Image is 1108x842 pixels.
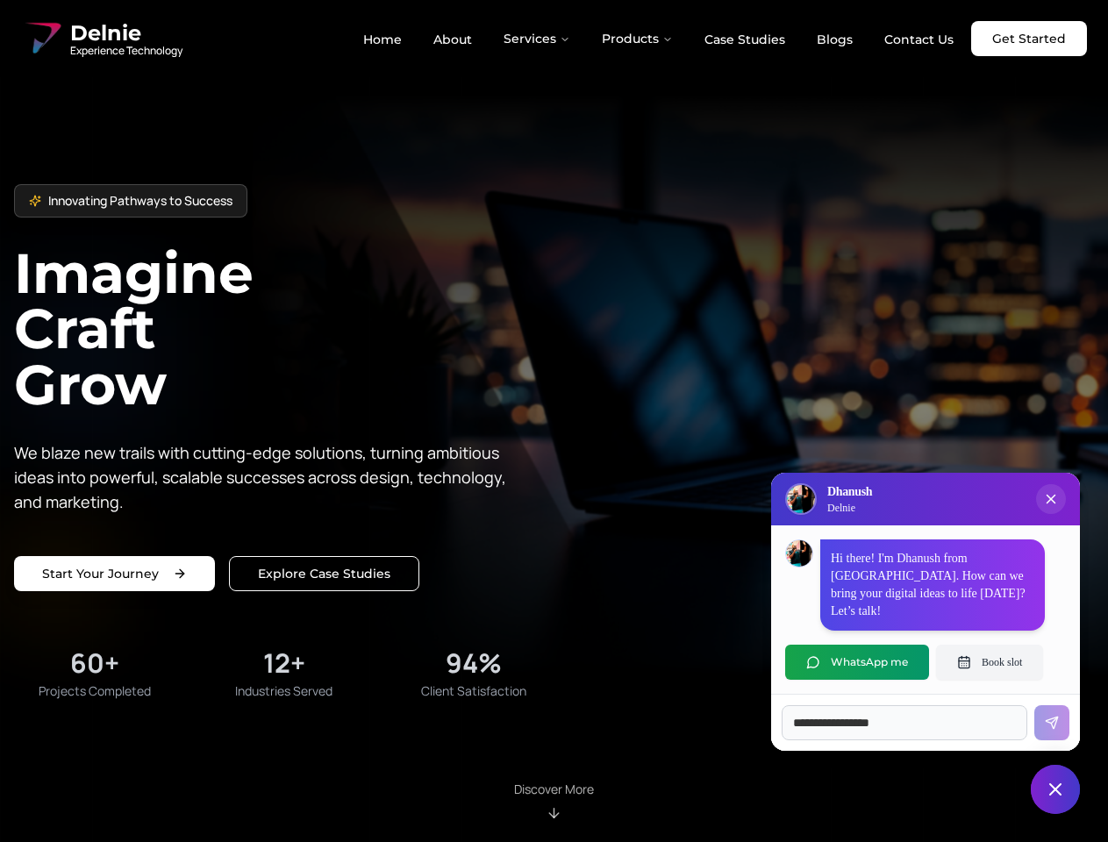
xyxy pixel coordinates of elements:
p: Discover More [514,781,594,798]
a: Contact Us [870,25,968,54]
p: We blaze new trails with cutting-edge solutions, turning ambitious ideas into powerful, scalable ... [14,440,519,514]
a: Get Started [971,21,1087,56]
button: Products [588,21,687,56]
span: Innovating Pathways to Success [48,192,232,210]
div: 94% [446,647,502,679]
button: Services [490,21,584,56]
a: Start your project with us [14,556,215,591]
img: Dhanush [786,540,812,567]
a: Explore our solutions [229,556,419,591]
h1: Imagine Craft Grow [14,246,554,411]
a: Blogs [803,25,867,54]
nav: Main [349,21,968,56]
p: Delnie [827,501,872,515]
span: Experience Technology [70,44,182,58]
img: Delnie Logo [21,18,63,60]
button: Book slot [936,645,1043,680]
button: Close chat [1031,765,1080,814]
a: Delnie Logo Full [21,18,182,60]
span: Delnie [70,19,182,47]
div: 60+ [70,647,119,679]
button: Close chat popup [1036,484,1066,514]
button: WhatsApp me [785,645,929,680]
h3: Dhanush [827,483,872,501]
span: Projects Completed [39,682,151,700]
p: Hi there! I'm Dhanush from [GEOGRAPHIC_DATA]. How can we bring your digital ideas to life [DATE]?... [831,550,1034,620]
span: Client Satisfaction [421,682,526,700]
div: Scroll to About section [514,781,594,821]
a: Case Studies [690,25,799,54]
span: Industries Served [235,682,332,700]
div: 12+ [263,647,305,679]
a: Home [349,25,416,54]
img: Delnie Logo [787,485,815,513]
a: About [419,25,486,54]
